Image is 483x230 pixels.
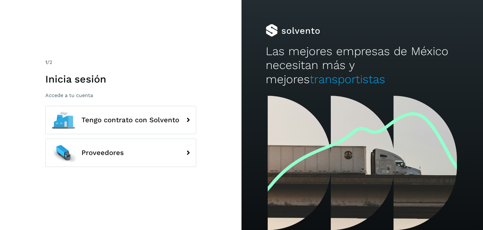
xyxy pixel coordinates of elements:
div: /2 [45,59,196,66]
h2: Las mejores empresas de México necesitan más y mejores [266,44,459,86]
button: Tengo contrato con Solvento [45,106,196,134]
span: Tengo contrato con Solvento [81,116,179,124]
span: 1 [45,59,47,65]
p: Accede a tu cuenta [45,92,196,98]
span: Proveedores [81,149,124,157]
span: transportistas [310,72,385,86]
h1: Inicia sesión [45,73,196,85]
button: Proveedores [45,139,196,167]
